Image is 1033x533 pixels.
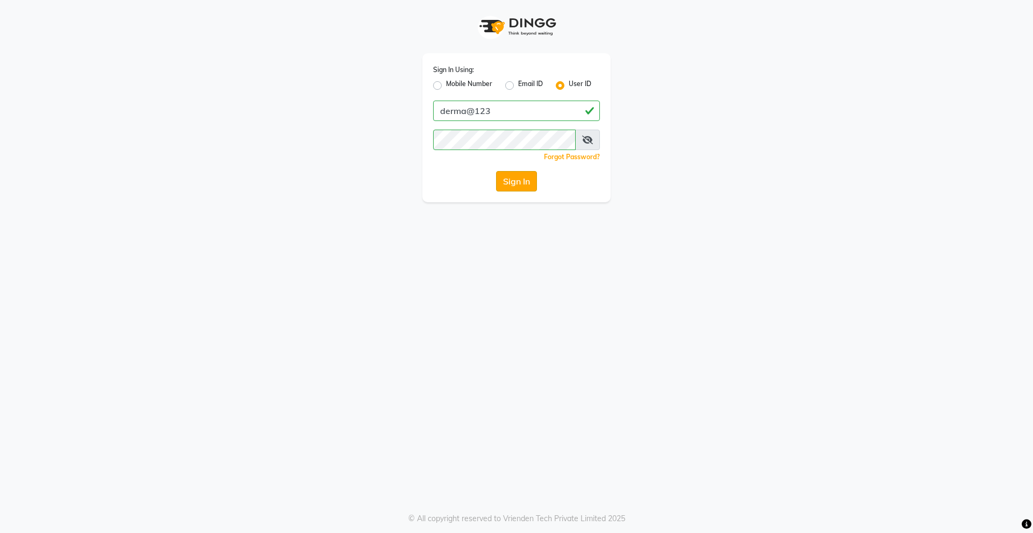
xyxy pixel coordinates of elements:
img: logo1.svg [473,11,560,42]
input: Username [433,101,600,121]
button: Sign In [496,171,537,191]
a: Forgot Password? [544,153,600,161]
input: Username [433,130,576,150]
label: User ID [569,79,591,92]
label: Sign In Using: [433,65,474,75]
label: Email ID [518,79,543,92]
label: Mobile Number [446,79,492,92]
